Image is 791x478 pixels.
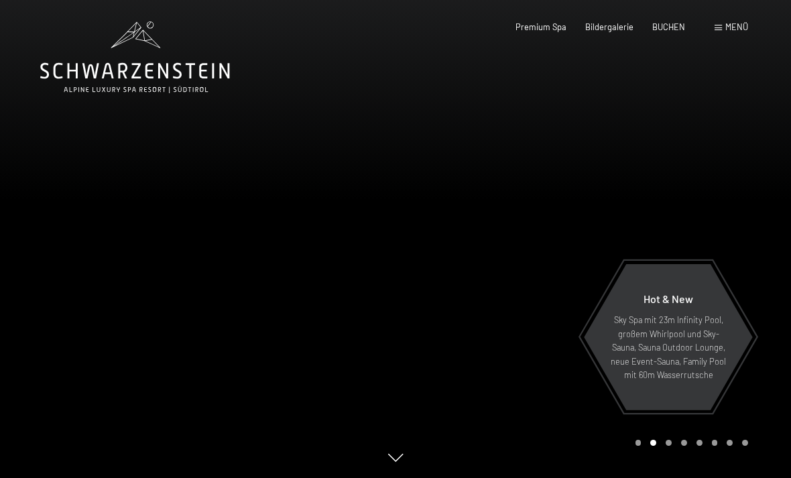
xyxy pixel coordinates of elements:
[652,21,685,32] a: BUCHEN
[610,313,727,381] p: Sky Spa mit 23m Infinity Pool, großem Whirlpool und Sky-Sauna, Sauna Outdoor Lounge, neue Event-S...
[727,440,733,446] div: Carousel Page 7
[696,440,703,446] div: Carousel Page 5
[583,263,753,411] a: Hot & New Sky Spa mit 23m Infinity Pool, großem Whirlpool und Sky-Sauna, Sauna Outdoor Lounge, ne...
[742,440,748,446] div: Carousel Page 8
[725,21,748,32] span: Menü
[650,440,656,446] div: Carousel Page 2 (Current Slide)
[635,440,642,446] div: Carousel Page 1
[644,292,693,305] span: Hot & New
[666,440,672,446] div: Carousel Page 3
[712,440,718,446] div: Carousel Page 6
[631,440,748,446] div: Carousel Pagination
[681,440,687,446] div: Carousel Page 4
[515,21,566,32] a: Premium Spa
[585,21,633,32] a: Bildergalerie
